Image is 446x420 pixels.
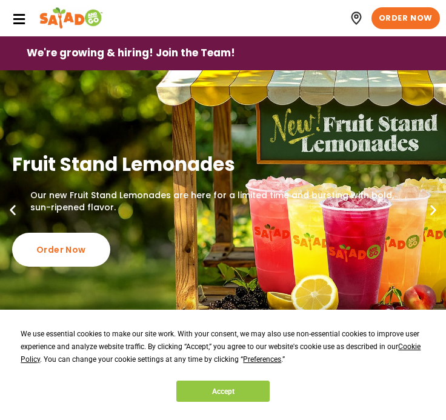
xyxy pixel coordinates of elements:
p: Our new Fruit Stand Lemonades are here for a limited time and bursting with bold, sun-ripened fla... [12,190,434,213]
div: Order Now [12,233,110,267]
div: Previous slide [6,203,19,216]
div: Next slide [427,203,440,216]
button: Accept [176,381,270,402]
span: ORDER NOW [379,13,433,24]
span: Preferences [243,355,281,364]
div: We use essential cookies to make our site work. With your consent, we may also use non-essential ... [21,328,425,366]
a: We're growing & hiring! Join the Team! [27,37,235,70]
img: Header logo [39,6,103,30]
a: ORDER NOW [371,7,440,29]
h2: Fruit Stand Lemonades [12,152,434,176]
span: We're growing & hiring! Join the Team! [27,46,235,61]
